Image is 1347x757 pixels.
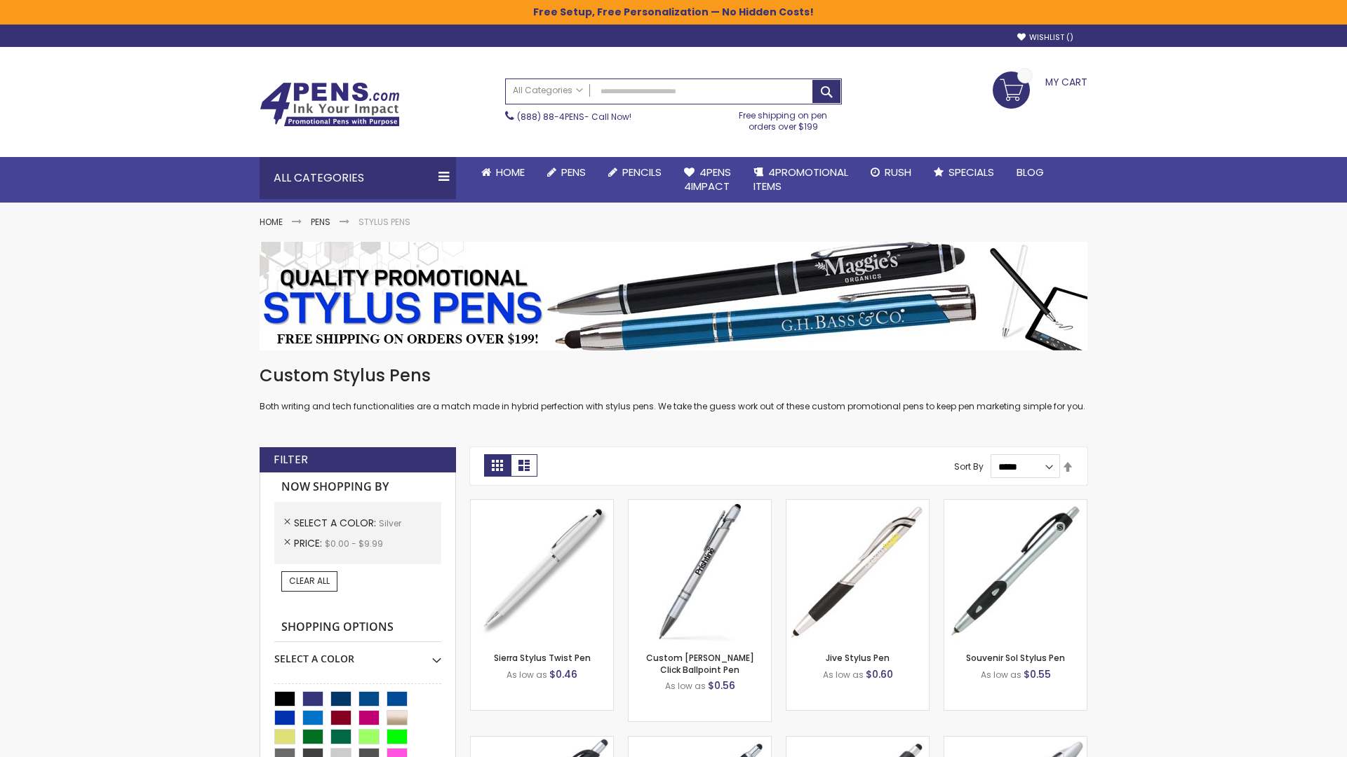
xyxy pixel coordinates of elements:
[665,680,706,692] span: As low as
[274,452,308,468] strong: Filter
[944,499,1087,511] a: Souvenir Sol Stylus Pen-Silver
[725,104,843,132] div: Free shipping on pen orders over $199
[294,536,325,550] span: Price
[289,575,330,587] span: Clear All
[742,157,859,203] a: 4PROMOTIONALITEMS
[517,111,584,123] a: (888) 88-4PENS
[1017,32,1073,43] a: Wishlist
[859,157,923,188] a: Rush
[954,461,984,472] label: Sort By
[1017,165,1044,179] span: Blog
[753,165,848,193] span: 4PROMOTIONAL ITEMS
[949,165,994,179] span: Specials
[673,157,742,203] a: 4Pens4impact
[471,499,613,511] a: Stypen-35-Silver
[1024,667,1051,681] span: $0.55
[274,642,441,666] div: Select A Color
[379,517,401,529] span: Silver
[549,667,577,681] span: $0.46
[923,157,1005,188] a: Specials
[629,500,771,642] img: Custom Alex II Click Ballpoint Pen-Silver
[471,500,613,642] img: Stypen-35-Silver
[274,613,441,643] strong: Shopping Options
[1005,157,1055,188] a: Blog
[536,157,597,188] a: Pens
[471,736,613,748] a: React Stylus Grip Pen-Silver
[1231,719,1347,757] iframe: Google Customer Reviews
[823,669,864,681] span: As low as
[708,678,735,693] span: $0.56
[966,652,1065,664] a: Souvenir Sol Stylus Pen
[981,669,1021,681] span: As low as
[260,242,1087,350] img: Stylus Pens
[629,499,771,511] a: Custom Alex II Click Ballpoint Pen-Silver
[786,500,929,642] img: Jive Stylus Pen-Silver
[358,216,410,228] strong: Stylus Pens
[622,165,662,179] span: Pencils
[260,364,1087,413] div: Both writing and tech functionalities are a match made in hybrid perfection with stylus pens. We ...
[325,538,383,550] span: $0.00 - $9.99
[517,111,631,123] span: - Call Now!
[484,454,511,477] strong: Grid
[684,165,731,193] span: 4Pens 4impact
[260,216,283,228] a: Home
[944,500,1087,642] img: Souvenir Sol Stylus Pen-Silver
[470,157,536,188] a: Home
[885,165,911,179] span: Rush
[494,652,591,664] a: Sierra Stylus Twist Pen
[311,216,330,228] a: Pens
[786,499,929,511] a: Jive Stylus Pen-Silver
[260,157,456,199] div: All Categories
[866,667,893,681] span: $0.60
[826,652,890,664] a: Jive Stylus Pen
[597,157,673,188] a: Pencils
[646,652,754,675] a: Custom [PERSON_NAME] Click Ballpoint Pen
[294,516,379,530] span: Select A Color
[561,165,586,179] span: Pens
[274,472,441,502] strong: Now Shopping by
[260,82,400,127] img: 4Pens Custom Pens and Promotional Products
[496,165,525,179] span: Home
[507,669,547,681] span: As low as
[281,571,337,591] a: Clear All
[513,85,583,96] span: All Categories
[629,736,771,748] a: Epiphany Stylus Pens-Silver
[786,736,929,748] a: Souvenir® Emblem Stylus Pen-Silver
[506,79,590,102] a: All Categories
[260,364,1087,387] h1: Custom Stylus Pens
[944,736,1087,748] a: Twist Highlighter-Pen Stylus Combo-Silver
